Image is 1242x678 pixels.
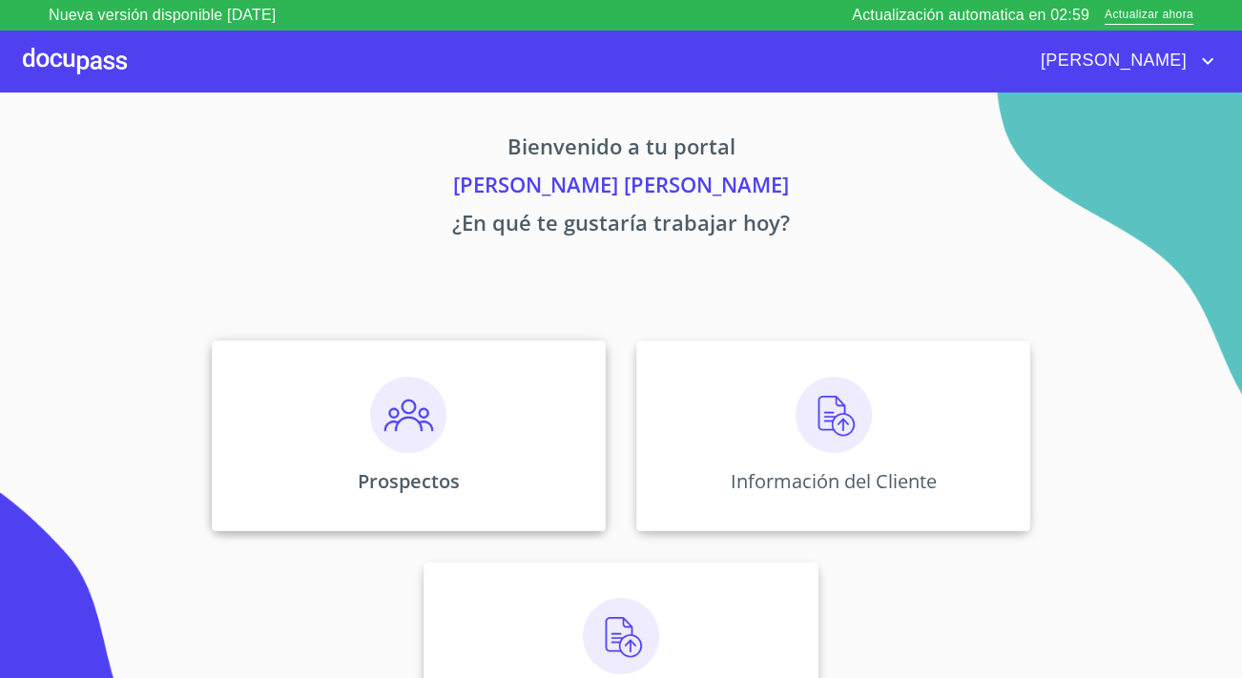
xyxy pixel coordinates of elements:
img: prospectos.png [370,377,446,453]
p: Actualización automatica en 02:59 [852,4,1089,27]
img: carga.png [583,598,659,674]
p: Nueva versión disponible [DATE] [49,4,276,27]
p: [PERSON_NAME] [PERSON_NAME] [33,169,1209,207]
p: Prospectos [358,468,460,494]
button: account of current user [1026,46,1219,76]
span: [PERSON_NAME] [1026,46,1196,76]
p: Información del Cliente [731,468,937,494]
img: carga.png [796,377,872,453]
p: Bienvenido a tu portal [33,131,1209,169]
span: Actualizar ahora [1105,6,1193,26]
p: ¿En qué te gustaría trabajar hoy? [33,207,1209,245]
